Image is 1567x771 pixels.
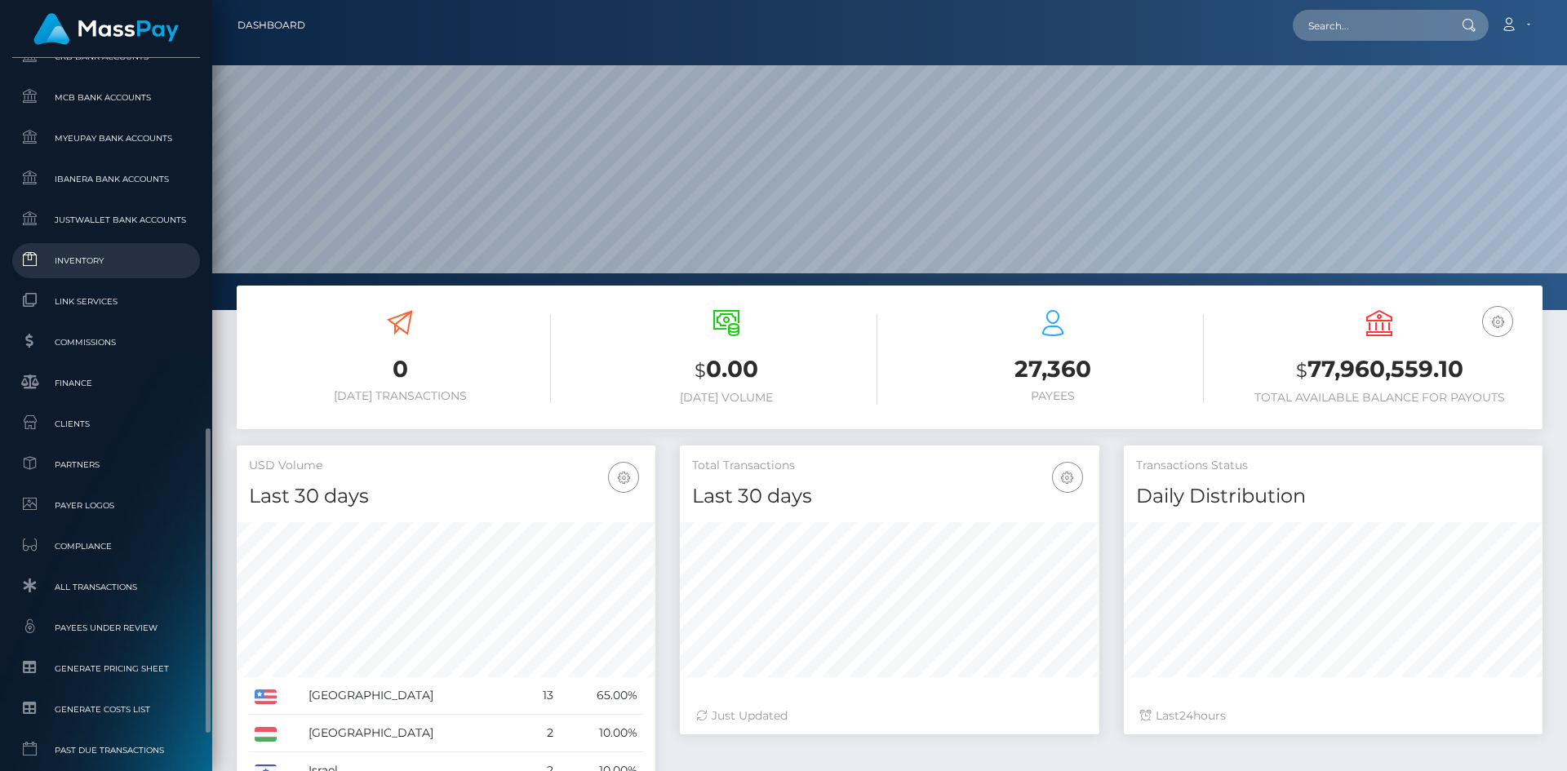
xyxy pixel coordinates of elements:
h3: 27,360 [902,353,1204,385]
h6: [DATE] Volume [575,391,877,405]
td: 65.00% [559,677,643,715]
a: Commissions [12,325,200,360]
h6: [DATE] Transactions [249,389,551,403]
span: Generate Costs List [19,700,193,719]
a: JustWallet Bank Accounts [12,202,200,237]
span: Clients [19,414,193,433]
span: JustWallet Bank Accounts [19,210,193,229]
a: MCB Bank Accounts [12,80,200,115]
img: US.png [255,689,277,704]
h5: USD Volume [249,458,643,474]
img: HU.png [255,727,277,742]
td: [GEOGRAPHIC_DATA] [303,677,523,715]
td: 10.00% [559,715,643,752]
a: Past Due Transactions [12,733,200,768]
span: Commissions [19,333,193,352]
div: Last hours [1140,707,1526,724]
span: 24 [1179,708,1193,723]
span: Link Services [19,292,193,311]
a: Generate Costs List [12,692,200,727]
h5: Total Transactions [692,458,1086,474]
h3: 0 [249,353,551,385]
span: Generate Pricing Sheet [19,659,193,678]
span: MCB Bank Accounts [19,88,193,107]
span: Payees under Review [19,618,193,637]
td: [GEOGRAPHIC_DATA] [303,715,523,752]
span: Finance [19,374,193,392]
span: Inventory [19,251,193,270]
a: Clients [12,406,200,441]
h4: Daily Distribution [1136,482,1530,511]
a: Inventory [12,243,200,278]
span: Past Due Transactions [19,741,193,760]
h3: 77,960,559.10 [1228,353,1530,387]
h4: Last 30 days [692,482,1086,511]
a: Dashboard [237,8,305,42]
input: Search... [1293,10,1446,41]
small: $ [695,359,706,382]
h6: Total Available Balance for Payouts [1228,391,1530,405]
a: Payer Logos [12,488,200,523]
a: MyEUPay Bank Accounts [12,121,200,156]
h6: Payees [902,389,1204,403]
a: Link Services [12,284,200,319]
a: Generate Pricing Sheet [12,651,200,686]
h4: Last 30 days [249,482,643,511]
span: Payer Logos [19,496,193,515]
a: Payees under Review [12,610,200,645]
a: Partners [12,447,200,482]
h5: Transactions Status [1136,458,1530,474]
a: Ibanera Bank Accounts [12,162,200,197]
span: Compliance [19,537,193,556]
span: Partners [19,455,193,474]
span: MyEUPay Bank Accounts [19,129,193,148]
div: Just Updated [696,707,1082,724]
span: Ibanera Bank Accounts [19,170,193,188]
small: $ [1296,359,1307,382]
td: 2 [523,715,559,752]
span: All Transactions [19,578,193,596]
td: 13 [523,677,559,715]
a: Compliance [12,529,200,564]
h3: 0.00 [575,353,877,387]
a: All Transactions [12,569,200,605]
img: MassPay Logo [33,13,179,45]
a: Finance [12,366,200,401]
